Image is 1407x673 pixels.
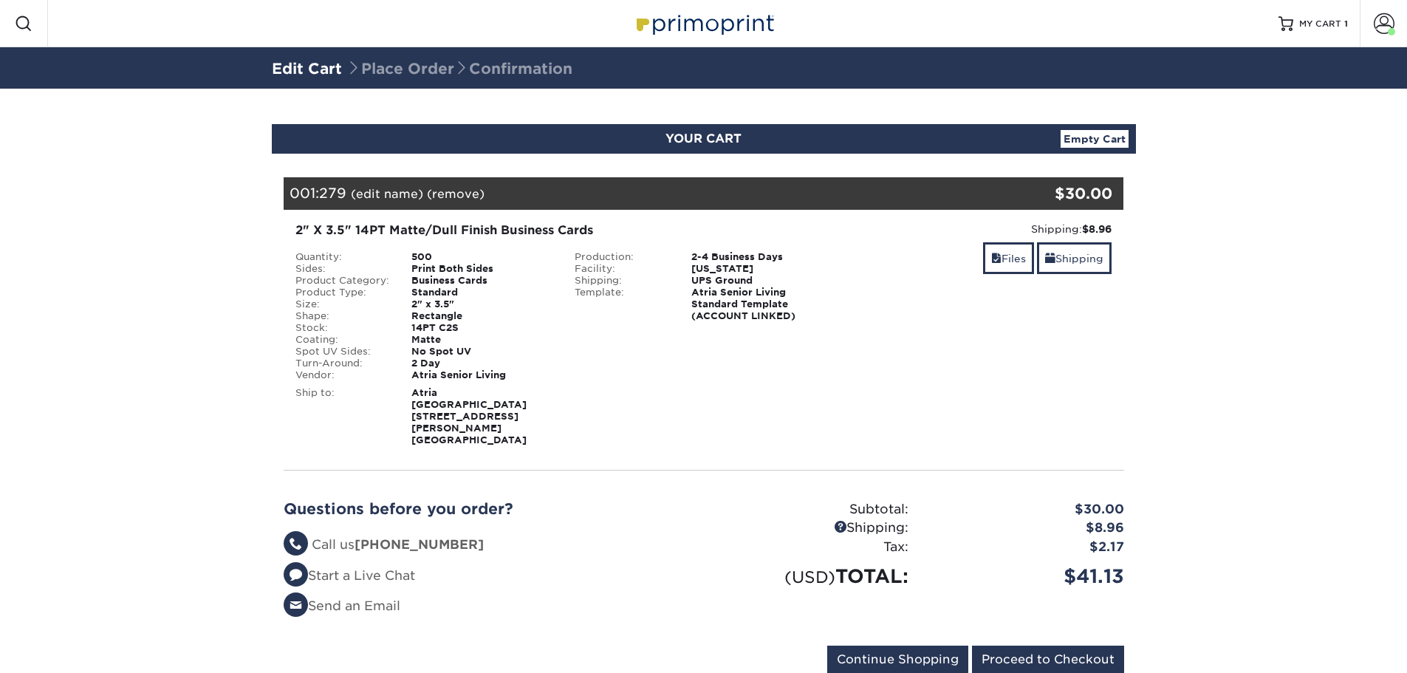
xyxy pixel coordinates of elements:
div: Coating: [284,334,401,346]
small: (USD) [784,567,835,587]
img: Primoprint [630,7,778,39]
a: Start a Live Chat [284,568,415,583]
a: (edit name) [351,187,423,201]
div: UPS Ground [680,275,843,287]
div: Matte [400,334,564,346]
strong: [PHONE_NUMBER] [355,537,484,552]
a: Send an Email [284,598,400,613]
div: $30.00 [984,182,1113,205]
div: Atria Senior Living [400,369,564,381]
div: Template: [564,287,680,322]
div: Shipping: [855,222,1112,236]
strong: Atria [GEOGRAPHIC_DATA] [STREET_ADDRESS][PERSON_NAME] [GEOGRAPHIC_DATA] [411,387,527,445]
div: Ship to: [284,387,401,446]
div: [US_STATE] [680,263,843,275]
span: shipping [1045,253,1055,264]
span: MY CART [1299,18,1341,30]
div: 2" X 3.5" 14PT Matte/Dull Finish Business Cards [295,222,832,239]
div: No Spot UV [400,346,564,358]
li: Call us [284,536,693,555]
div: Stock: [284,322,401,334]
div: $2.17 [920,538,1135,557]
a: Empty Cart [1061,130,1129,148]
div: Production: [564,251,680,263]
div: Sides: [284,263,401,275]
div: Vendor: [284,369,401,381]
span: Place Order Confirmation [346,60,572,78]
div: TOTAL: [704,562,920,590]
span: files [991,253,1002,264]
div: Tax: [704,538,920,557]
div: 2 Day [400,358,564,369]
div: 2" x 3.5" [400,298,564,310]
a: Edit Cart [272,60,342,78]
div: Shape: [284,310,401,322]
div: 001: [284,177,984,210]
div: Facility: [564,263,680,275]
a: Shipping [1037,242,1112,274]
span: 279 [319,185,346,201]
span: 1 [1344,18,1348,29]
div: 14PT C2S [400,322,564,334]
span: YOUR CART [665,131,742,146]
div: $30.00 [920,500,1135,519]
div: Turn-Around: [284,358,401,369]
div: Product Category: [284,275,401,287]
h2: Questions before you order? [284,500,693,518]
div: Atria Senior Living Standard Template (ACCOUNT LINKED) [680,287,843,322]
div: Business Cards [400,275,564,287]
div: $8.96 [920,519,1135,538]
div: Standard [400,287,564,298]
div: Print Both Sides [400,263,564,275]
a: Files [983,242,1034,274]
div: Size: [284,298,401,310]
div: Shipping: [704,519,920,538]
div: Subtotal: [704,500,920,519]
div: $41.13 [920,562,1135,590]
div: Rectangle [400,310,564,322]
div: Quantity: [284,251,401,263]
div: Shipping: [564,275,680,287]
div: 500 [400,251,564,263]
div: 2-4 Business Days [680,251,843,263]
strong: $8.96 [1082,223,1112,235]
div: Spot UV Sides: [284,346,401,358]
div: Product Type: [284,287,401,298]
a: (remove) [427,187,485,201]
